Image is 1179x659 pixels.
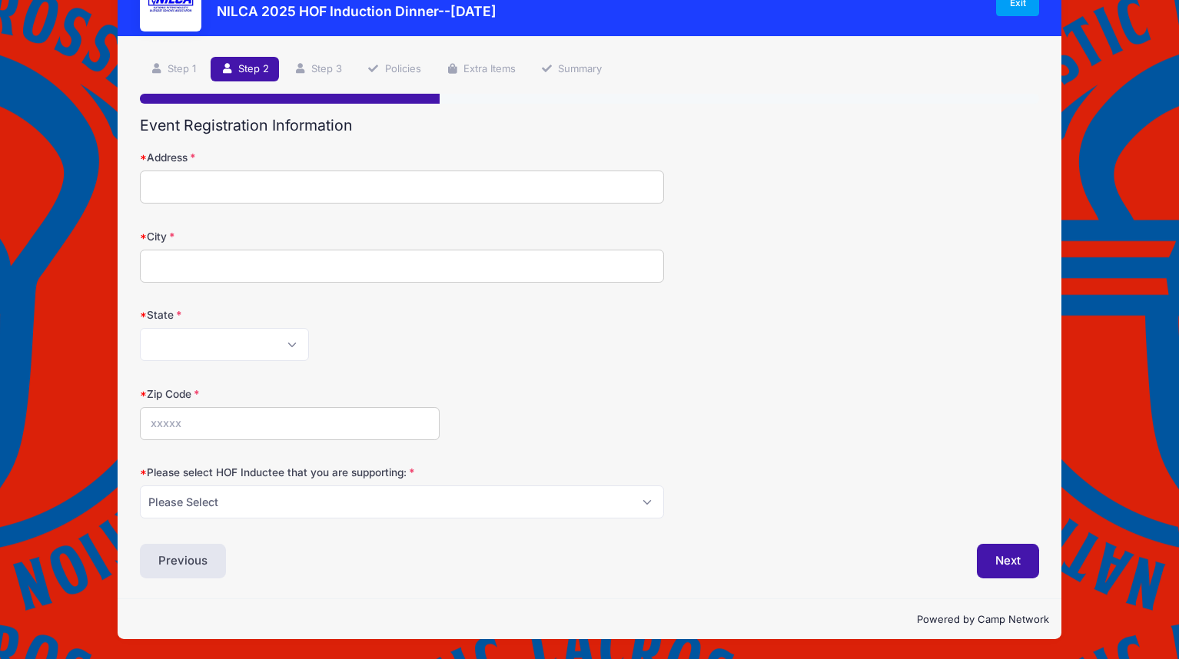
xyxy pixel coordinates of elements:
[284,57,353,82] a: Step 3
[530,57,612,82] a: Summary
[140,229,440,244] label: City
[140,544,226,579] button: Previous
[217,3,497,19] h3: NILCA 2025 HOF Induction Dinner--[DATE]
[977,544,1039,579] button: Next
[140,307,440,323] label: State
[211,57,279,82] a: Step 2
[140,407,440,440] input: xxxxx
[140,57,206,82] a: Step 1
[140,465,440,480] label: Please select HOF Inductee that you are supporting:
[140,117,1039,134] h2: Event Registration Information
[140,150,440,165] label: Address
[357,57,431,82] a: Policies
[130,612,1049,628] p: Powered by Camp Network
[140,386,440,402] label: Zip Code
[436,57,526,82] a: Extra Items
